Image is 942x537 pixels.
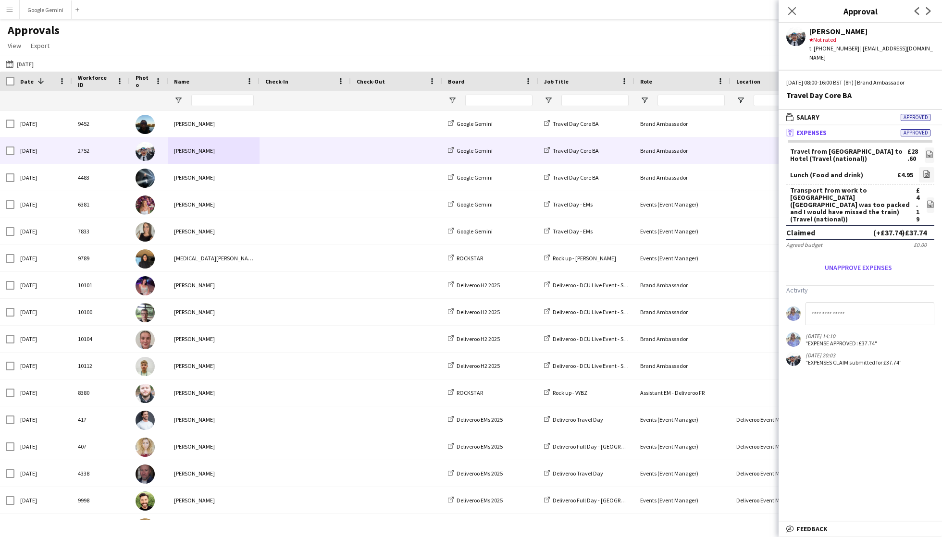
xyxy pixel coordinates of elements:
[457,201,493,208] span: Google Gemini
[790,148,907,162] div: Travel from [GEOGRAPHIC_DATA] to Hotel (Travel (national))
[634,191,731,218] div: Events (Event Manager)
[553,389,587,396] span: Rock up - VYBZ
[168,218,260,244] div: [PERSON_NAME]
[168,137,260,164] div: [PERSON_NAME]
[916,187,921,223] div: £4.19
[14,218,72,244] div: [DATE]
[634,487,731,513] div: Events (Event Manager)
[14,272,72,298] div: [DATE]
[20,0,72,19] button: Google Gemini
[168,406,260,433] div: [PERSON_NAME]
[14,164,72,191] div: [DATE]
[465,95,533,106] input: Board Filter Input
[72,137,130,164] div: 2752
[457,281,500,289] span: Deliveroo H2 2025
[168,164,260,191] div: [PERSON_NAME]
[873,228,927,237] div: (+£37.74) £37.74
[634,353,731,379] div: Brand Ambassador
[168,433,260,460] div: [PERSON_NAME]
[448,416,503,423] a: Deliveroo EMs 2025
[640,96,649,105] button: Open Filter Menu
[634,460,731,487] div: Events (Event Manager)
[914,241,927,248] div: £0.00
[136,249,155,268] img: Yasmin Niksaz
[72,406,130,433] div: 417
[457,416,503,423] span: Deliveroo EMs 2025
[448,174,493,181] a: Google Gemini
[136,411,155,430] img: James Whitehurst
[553,228,593,235] span: Travel Day - EMs
[136,330,155,349] img: Saoirse McGarry
[14,487,72,513] div: [DATE]
[806,340,877,347] div: "EXPENSE APPROVED: £37.74"
[796,113,819,122] span: Salary
[168,326,260,352] div: [PERSON_NAME]
[72,218,130,244] div: 7833
[553,416,603,423] span: Deliveroo Travel Day
[754,95,821,106] input: Location Filter Input
[553,335,630,342] span: Deliveroo - DCU Live Event - SBA
[790,171,863,179] div: Lunch (Food and drink)
[544,470,603,477] a: Deliveroo Travel Day
[136,357,155,376] img: Peter Queally
[72,379,130,406] div: 8380
[634,379,731,406] div: Assistant EM - Deliveroo FR
[457,228,493,235] span: Google Gemini
[553,443,654,450] span: Deliveroo Full Day - [GEOGRAPHIC_DATA]
[786,260,930,275] button: Unapprove expenses
[907,148,919,162] div: £28.60
[136,276,155,295] img: Ellie Fitzpatrick
[779,110,942,124] mat-expansion-panel-header: SalaryApproved
[796,525,828,533] span: Feedback
[14,353,72,379] div: [DATE]
[634,137,731,164] div: Brand Ambassador
[72,164,130,191] div: 4483
[357,78,385,85] span: Check-Out
[448,443,503,450] a: Deliveroo EMs 2025
[136,303,155,322] img: Myles Lonergan
[553,147,599,154] span: Travel Day Core BA
[457,255,483,262] span: ROCKSTAR
[448,120,493,127] a: Google Gemini
[786,228,815,237] div: Claimed
[553,362,630,369] span: Deliveroo - DCU Live Event - SBA
[544,147,599,154] a: Travel Day Core BA
[448,470,503,477] a: Deliveroo EMs 2025
[72,110,130,137] div: 9452
[78,74,112,88] span: Workforce ID
[786,332,801,347] app-user-avatar: Lucy Hillier
[448,389,483,396] a: ROCKSTAR
[448,228,493,235] a: Google Gemini
[457,443,503,450] span: Deliveroo EMs 2025
[634,406,731,433] div: Events (Event Manager)
[779,125,942,140] mat-expansion-panel-header: ExpensesApproved
[14,460,72,487] div: [DATE]
[544,443,654,450] a: Deliveroo Full Day - [GEOGRAPHIC_DATA]
[14,137,72,164] div: [DATE]
[779,522,942,536] mat-expansion-panel-header: Feedback
[448,308,500,316] a: Deliveroo H2 2025
[457,120,493,127] span: Google Gemini
[168,487,260,513] div: [PERSON_NAME]
[457,362,500,369] span: Deliveroo H2 2025
[448,96,457,105] button: Open Filter Menu
[20,78,34,85] span: Date
[72,326,130,352] div: 10104
[72,191,130,218] div: 6381
[809,27,934,36] div: [PERSON_NAME]
[168,245,260,271] div: [MEDICAL_DATA][PERSON_NAME]
[736,78,760,85] span: Location
[786,91,934,99] div: Travel Day Core BA
[136,464,155,484] img: Lee Thompson
[806,352,902,359] div: [DATE] 20:03
[634,110,731,137] div: Brand Ambassador
[136,222,155,242] img: Heather Hryb
[457,470,503,477] span: Deliveroo EMs 2025
[901,129,930,136] span: Approved
[731,433,827,460] div: Deliveroo Event Manager
[544,78,569,85] span: Job Title
[553,281,630,289] span: Deliveroo - DCU Live Event - SBA
[8,41,21,50] span: View
[553,174,599,181] span: Travel Day Core BA
[448,255,483,262] a: ROCKSTAR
